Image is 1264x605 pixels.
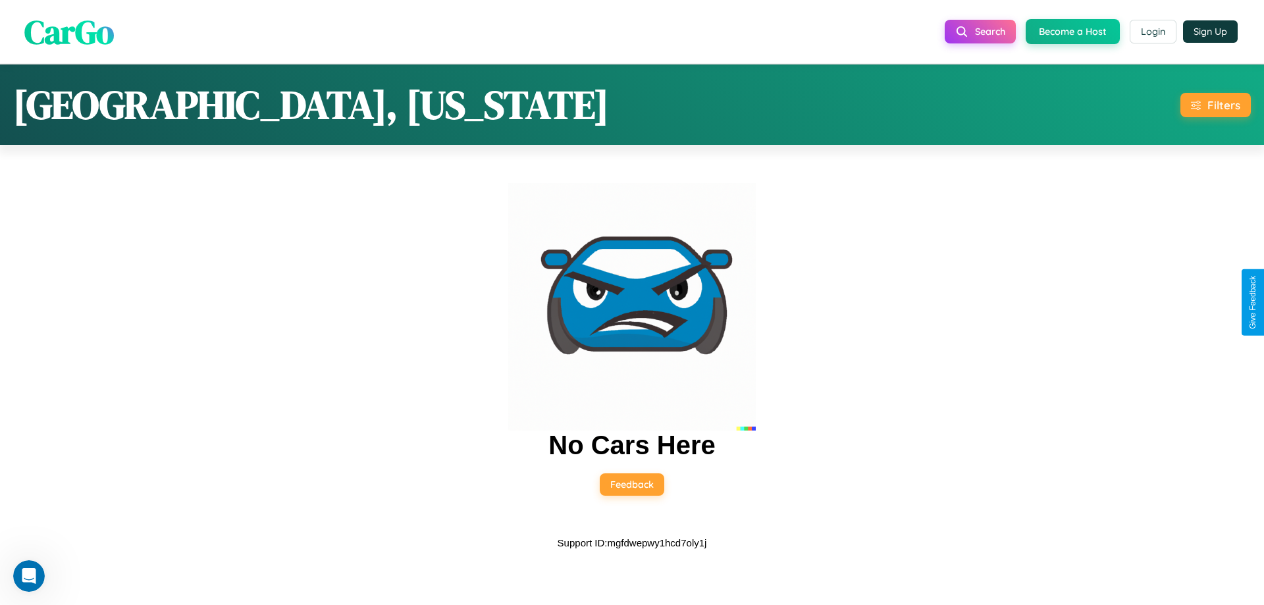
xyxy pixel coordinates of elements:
div: Filters [1207,98,1240,112]
button: Sign Up [1183,20,1238,43]
button: Become a Host [1026,19,1120,44]
button: Login [1130,20,1176,43]
span: CarGo [24,9,114,54]
p: Support ID: mgfdwepwy1hcd7oly1j [558,534,707,552]
iframe: Intercom live chat [13,560,45,592]
button: Filters [1180,93,1251,117]
button: Feedback [600,473,664,496]
img: car [508,183,756,431]
h2: No Cars Here [548,431,715,460]
span: Search [975,26,1005,38]
div: Give Feedback [1248,276,1257,329]
h1: [GEOGRAPHIC_DATA], [US_STATE] [13,78,609,132]
button: Search [945,20,1016,43]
